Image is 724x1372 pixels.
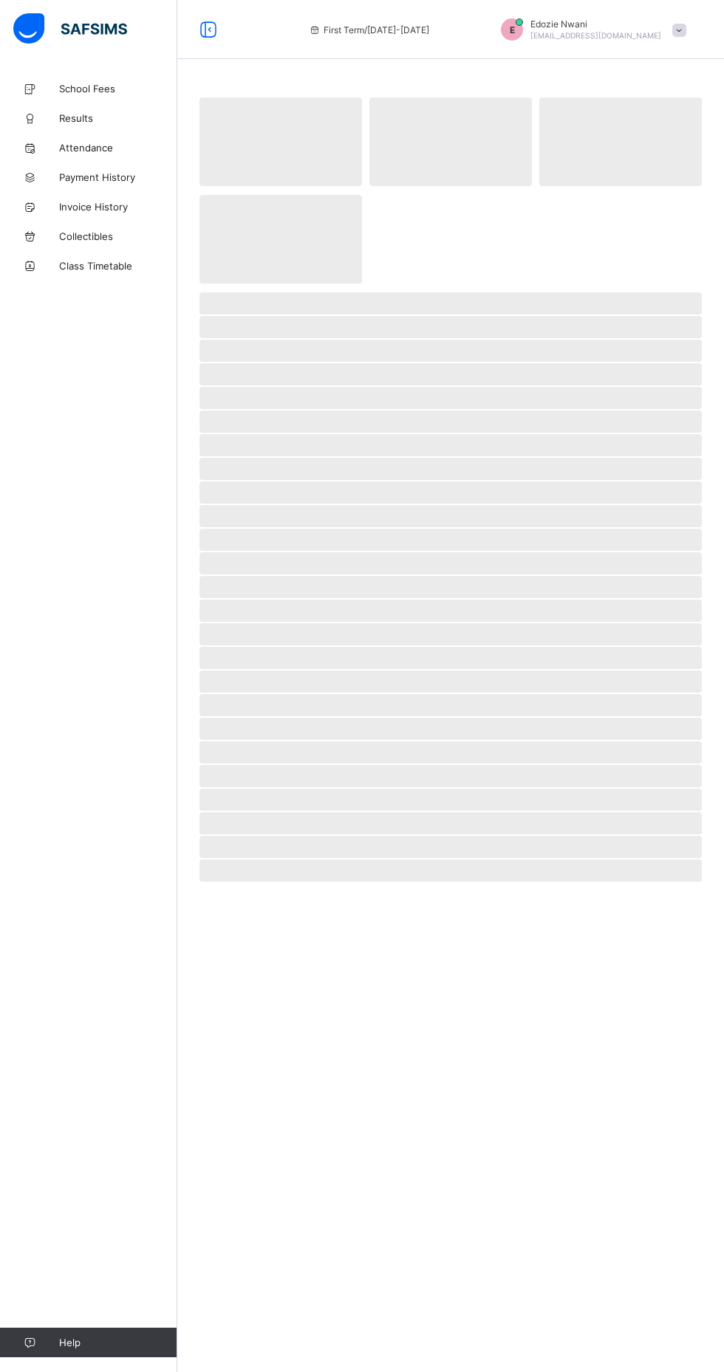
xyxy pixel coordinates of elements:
[59,171,177,183] span: Payment History
[59,1337,177,1348] span: Help
[199,765,702,787] span: ‌
[199,718,702,740] span: ‌
[199,789,702,811] span: ‌
[369,97,532,186] span: ‌
[199,481,702,504] span: ‌
[59,83,177,95] span: School Fees
[309,24,429,35] span: session/term information
[530,18,661,30] span: Edozie Nwani
[199,741,702,764] span: ‌
[199,505,702,527] span: ‌
[199,195,362,284] span: ‌
[59,260,177,272] span: Class Timetable
[199,363,702,385] span: ‌
[199,292,702,315] span: ‌
[486,18,693,41] div: Edozie Nwani
[199,552,702,574] span: ‌
[199,812,702,834] span: ‌
[59,112,177,124] span: Results
[199,529,702,551] span: ‌
[199,576,702,598] span: ‌
[199,836,702,858] span: ‌
[199,670,702,693] span: ‌
[13,13,127,44] img: safsims
[199,434,702,456] span: ‌
[199,458,702,480] span: ‌
[59,201,177,213] span: Invoice History
[199,316,702,338] span: ‌
[199,694,702,716] span: ‌
[199,647,702,669] span: ‌
[199,860,702,882] span: ‌
[59,142,177,154] span: Attendance
[199,600,702,622] span: ‌
[199,340,702,362] span: ‌
[510,24,515,35] span: E
[199,411,702,433] span: ‌
[199,387,702,409] span: ‌
[199,97,362,186] span: ‌
[530,31,661,40] span: [EMAIL_ADDRESS][DOMAIN_NAME]
[199,623,702,645] span: ‌
[539,97,702,186] span: ‌
[59,230,177,242] span: Collectibles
